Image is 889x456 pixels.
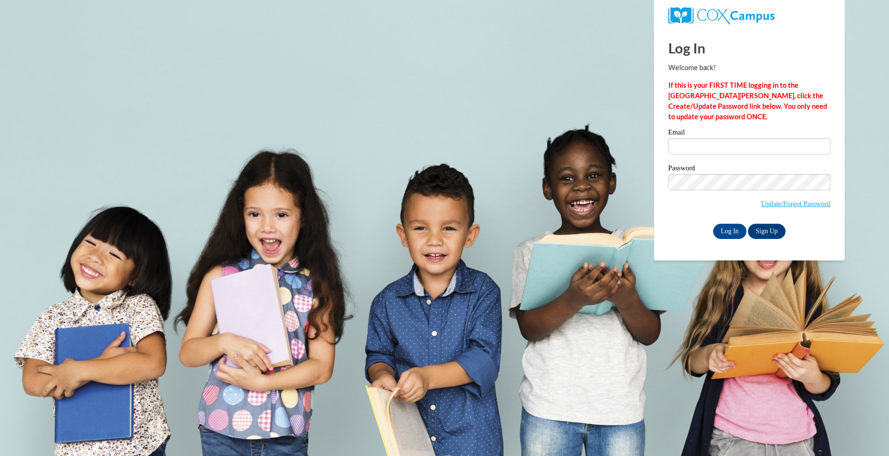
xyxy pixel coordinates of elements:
[668,129,830,138] label: Email
[668,7,775,24] img: COX Campus
[668,165,830,174] label: Password
[713,224,746,239] input: Log In
[761,200,830,207] a: Update/Forgot Password
[668,11,775,19] a: COX Campus
[668,81,827,121] strong: If this is your FIRST TIME logging in to the [GEOGRAPHIC_DATA][PERSON_NAME], click the Create/Upd...
[668,38,830,58] h1: Log In
[748,224,785,239] a: Sign Up
[668,62,830,73] p: Welcome back!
